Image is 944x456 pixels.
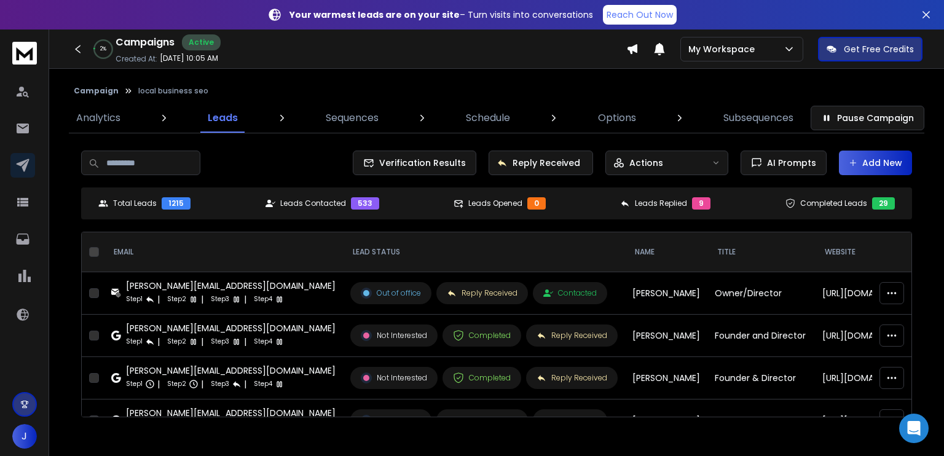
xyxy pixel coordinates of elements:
p: Step 2 [167,293,186,305]
div: Reply Received [537,373,607,383]
a: Sequences [318,103,386,133]
td: [URL][DOMAIN_NAME] [815,357,921,399]
button: J [12,424,37,449]
p: | [201,293,203,305]
p: | [157,293,160,305]
p: Step 1 [126,336,143,348]
div: Contacted [543,415,597,425]
div: Open Intercom Messenger [899,414,929,443]
td: [URL][DOMAIN_NAME] [815,272,921,315]
p: Analytics [76,111,120,125]
div: [PERSON_NAME][EMAIL_ADDRESS][DOMAIN_NAME] [126,280,336,292]
a: Options [591,103,643,133]
td: Founder and Director [707,315,815,357]
td: [PERSON_NAME] [625,315,707,357]
div: [PERSON_NAME][EMAIL_ADDRESS][DOMAIN_NAME] [126,407,336,419]
div: Active [182,34,221,50]
div: Out of office [361,415,421,426]
button: Add New [839,151,912,175]
span: AI Prompts [762,157,816,169]
p: Completed Leads [800,199,867,208]
th: Website [815,232,921,272]
a: Leads [200,103,245,133]
p: Leads Contacted [280,199,346,208]
div: Reply Received [537,331,607,340]
p: My Workspace [688,43,760,55]
p: Step 4 [254,336,272,348]
p: Get Free Credits [844,43,914,55]
td: [PERSON_NAME] [625,399,707,442]
p: | [201,378,203,390]
p: Step 3 [211,378,229,390]
p: Reply Received [513,157,580,169]
button: Get Free Credits [818,37,922,61]
p: | [201,336,203,348]
img: logo [12,42,37,65]
p: | [157,336,160,348]
div: [PERSON_NAME][EMAIL_ADDRESS][DOMAIN_NAME] [126,322,336,334]
p: Leads Opened [468,199,522,208]
div: 1215 [162,197,191,210]
p: | [157,378,160,390]
p: Step 4 [254,378,272,390]
p: Leads [208,111,238,125]
td: [PERSON_NAME] [625,272,707,315]
div: Not Interested [361,372,427,383]
td: Founder & Director [707,357,815,399]
div: Reply Received [447,288,517,298]
p: Step 1 [126,378,143,390]
p: Leads Replied [635,199,687,208]
p: – Turn visits into conversations [289,9,593,21]
p: Total Leads [113,199,157,208]
button: AI Prompts [741,151,827,175]
a: Schedule [458,103,517,133]
p: 2 % [100,45,106,53]
p: Schedule [466,111,510,125]
div: [PERSON_NAME][EMAIL_ADDRESS][DOMAIN_NAME] [126,364,336,377]
div: Completed [453,330,511,341]
p: Step 1 [126,293,143,305]
button: Campaign [74,86,119,96]
p: Step 3 [211,336,229,348]
td: Owner/Director [707,272,815,315]
p: | [244,378,246,390]
td: [URL][DOMAIN_NAME] [815,399,921,442]
p: Options [598,111,636,125]
td: [PERSON_NAME] [625,357,707,399]
div: Out of office [361,288,421,299]
td: Managing Director [707,399,815,442]
p: | [244,293,246,305]
div: 533 [351,197,379,210]
th: EMAIL [104,232,343,272]
p: local business seo [138,86,208,96]
p: Step 2 [167,378,186,390]
div: 0 [527,197,546,210]
a: Subsequences [716,103,801,133]
div: Reply Received [447,415,517,425]
p: Reach Out Now [607,9,673,21]
p: Step 4 [254,293,272,305]
p: Step 3 [211,293,229,305]
th: Title [707,232,815,272]
h1: Campaigns [116,35,175,50]
div: Contacted [543,288,597,298]
th: LEAD STATUS [343,232,625,272]
p: [DATE] 10:05 AM [160,53,218,63]
div: Completed [453,372,511,383]
span: Verification Results [374,157,466,169]
button: Pause Campaign [811,106,924,130]
th: NAME [625,232,707,272]
strong: Your warmest leads are on your site [289,9,460,21]
button: Verification Results [353,151,476,175]
div: 9 [692,197,710,210]
div: Not Interested [361,330,427,341]
div: 29 [872,197,895,210]
p: Created At: [116,54,157,64]
p: Actions [629,157,663,169]
a: Analytics [69,103,128,133]
p: | [244,336,246,348]
p: Step 2 [167,336,186,348]
p: Sequences [326,111,379,125]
